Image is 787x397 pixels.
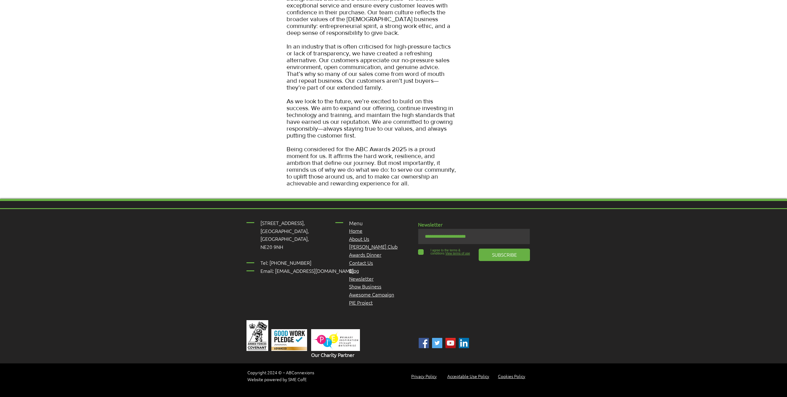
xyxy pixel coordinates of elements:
span: Our Charity Partner [311,351,354,358]
img: Linked In [459,338,469,348]
span: SUBSCRIBE [492,251,517,258]
span: Awesome Campaign [349,291,394,298]
span: Menu [349,220,363,227]
a: Cookies Policy [498,373,525,379]
button: SUBSCRIBE [479,249,530,261]
a: Acceptable Use Policy [447,373,489,379]
span: View terms of use [445,252,470,255]
span: Newsletter [418,221,443,228]
a: Newsletter [349,275,374,282]
span: [GEOGRAPHIC_DATA], [260,227,309,234]
img: YouTube [445,338,456,348]
span: NE20 9NH [260,243,283,250]
span: [GEOGRAPHIC_DATA], [260,235,309,242]
span: I agree to the terms & conditions [430,249,460,255]
a: Contact Us [349,259,373,266]
a: PIE Project [349,299,373,306]
a: [PERSON_NAME] Club [349,243,398,250]
img: ABC [419,338,429,348]
a: About Us [349,235,369,242]
span: Website powered by SME CofE [247,376,307,382]
img: ABC [432,338,442,348]
a: Awards Dinner [349,251,381,258]
a: View terms of use [444,252,470,255]
ul: Social Bar [419,338,469,348]
span: [STREET_ADDRESS], [260,219,305,226]
a: Home [349,227,362,234]
span: Tel: [PHONE_NUMBER] Email: [EMAIL_ADDRESS][DOMAIN_NAME] [260,259,354,274]
a: Show Business [349,283,381,290]
a: Privacy Policy [411,373,437,379]
a: Blog [349,267,359,274]
a: Copyright 2024 © – ABConnexions [247,369,314,376]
